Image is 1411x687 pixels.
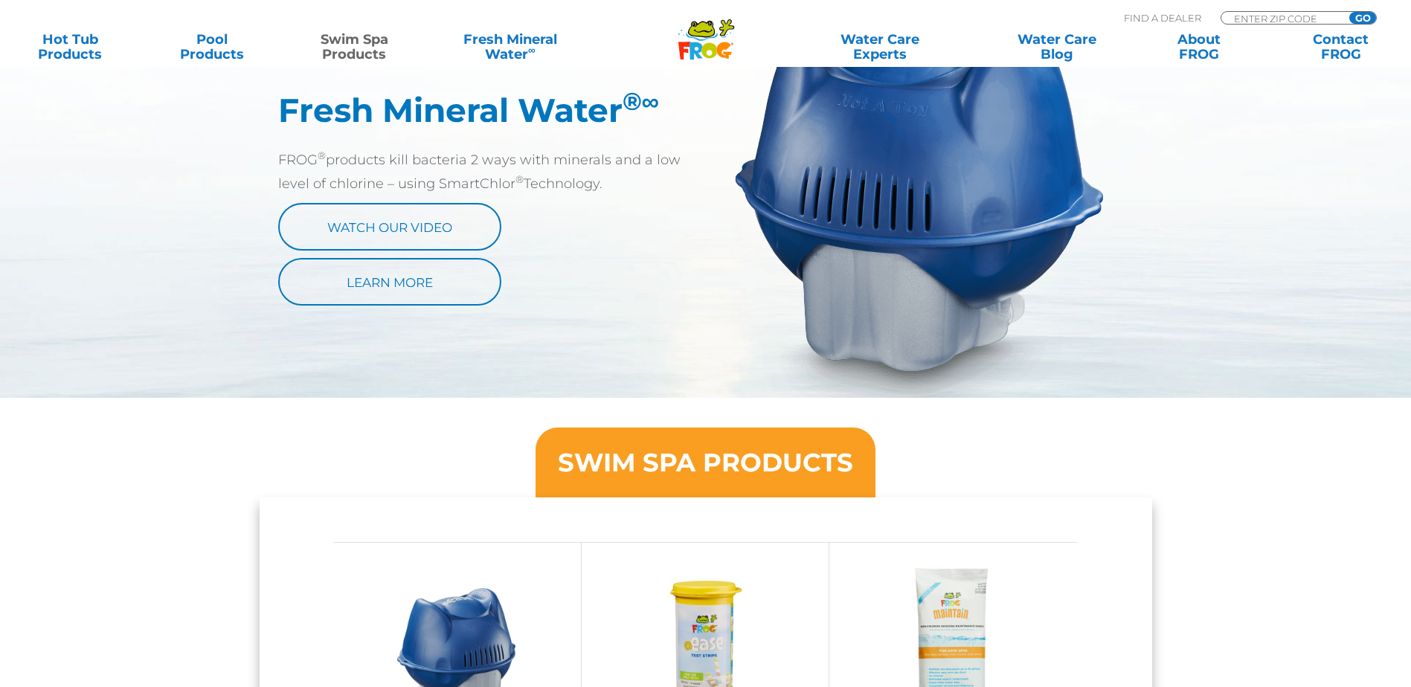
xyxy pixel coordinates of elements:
sup: ® [623,86,660,116]
sup: ® [515,173,524,185]
input: GO [1349,12,1376,24]
input: Zip Code Form [1232,12,1333,25]
a: Learn More [278,258,501,306]
sup: ® [318,149,326,161]
h2: Fresh Mineral Water [278,91,706,129]
p: FROG products kill bacteria 2 ways with minerals and a low level of chlorine – using SmartChlor T... [278,148,706,196]
a: Swim SpaProducts [299,32,410,62]
a: PoolProducts [157,32,268,62]
sup: ∞ [528,44,536,56]
h3: SWIM SPA PRODUCTS [558,450,853,475]
em: ∞ [642,86,660,116]
a: Hot TubProducts [15,32,126,62]
a: AboutFROG [1143,32,1254,62]
a: Water CareBlog [1001,32,1112,62]
a: Watch Our Video [278,203,501,251]
a: Fresh MineralWater∞ [441,32,579,62]
a: ContactFROG [1285,32,1396,62]
a: Water CareExperts [791,32,970,62]
p: Find A Dealer [1124,11,1201,25]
